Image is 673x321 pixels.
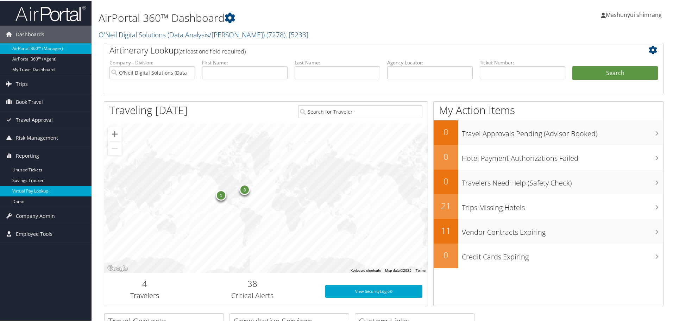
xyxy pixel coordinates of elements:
[16,111,53,128] span: Travel Approval
[239,184,250,194] div: 3
[109,102,188,117] h1: Traveling [DATE]
[462,125,663,138] h3: Travel Approvals Pending (Advisor Booked)
[606,10,662,18] span: Mashunyui shimrang
[385,268,411,272] span: Map data ©2025
[325,284,422,297] a: View SecurityLogic®
[109,277,180,289] h2: 4
[108,126,122,140] button: Zoom in
[266,29,285,39] span: ( 7278 )
[601,4,669,25] a: Mashunyui shimrang
[434,199,458,211] h2: 21
[15,5,86,21] img: airportal-logo.png
[434,169,663,194] a: 0Travelers Need Help (Safety Check)
[16,225,52,242] span: Employee Tools
[434,224,458,236] h2: 11
[16,93,43,110] span: Book Travel
[99,10,479,25] h1: AirPortal 360™ Dashboard
[462,174,663,187] h3: Travelers Need Help (Safety Check)
[109,290,180,300] h3: Travelers
[16,128,58,146] span: Risk Management
[434,144,663,169] a: 0Hotel Payment Authorizations Failed
[434,243,663,267] a: 0Credit Cards Expiring
[99,29,308,39] a: O'Neil Digital Solutions (Data Analysis/[PERSON_NAME])
[434,102,663,117] h1: My Action Items
[462,149,663,163] h3: Hotel Payment Authorizations Failed
[190,277,315,289] h2: 38
[295,58,380,65] label: Last Name:
[434,194,663,218] a: 21Trips Missing Hotels
[178,47,246,55] span: (at least one field required)
[434,150,458,162] h2: 0
[202,58,288,65] label: First Name:
[434,248,458,260] h2: 0
[572,65,658,80] button: Search
[285,29,308,39] span: , [ 5233 ]
[16,25,44,43] span: Dashboards
[106,263,129,272] img: Google
[434,125,458,137] h2: 0
[16,146,39,164] span: Reporting
[106,263,129,272] a: Open this area in Google Maps (opens a new window)
[434,175,458,187] h2: 0
[434,120,663,144] a: 0Travel Approvals Pending (Advisor Booked)
[351,267,381,272] button: Keyboard shortcuts
[462,199,663,212] h3: Trips Missing Hotels
[215,189,226,200] div: 1
[434,218,663,243] a: 11Vendor Contracts Expiring
[109,44,611,56] h2: Airtinerary Lookup
[387,58,473,65] label: Agency Locator:
[298,105,422,118] input: Search for Traveler
[462,223,663,237] h3: Vendor Contracts Expiring
[16,75,28,92] span: Trips
[16,207,55,224] span: Company Admin
[109,58,195,65] label: Company - Division:
[480,58,565,65] label: Ticket Number:
[462,248,663,261] h3: Credit Cards Expiring
[190,290,315,300] h3: Critical Alerts
[416,268,426,272] a: Terms (opens in new tab)
[108,141,122,155] button: Zoom out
